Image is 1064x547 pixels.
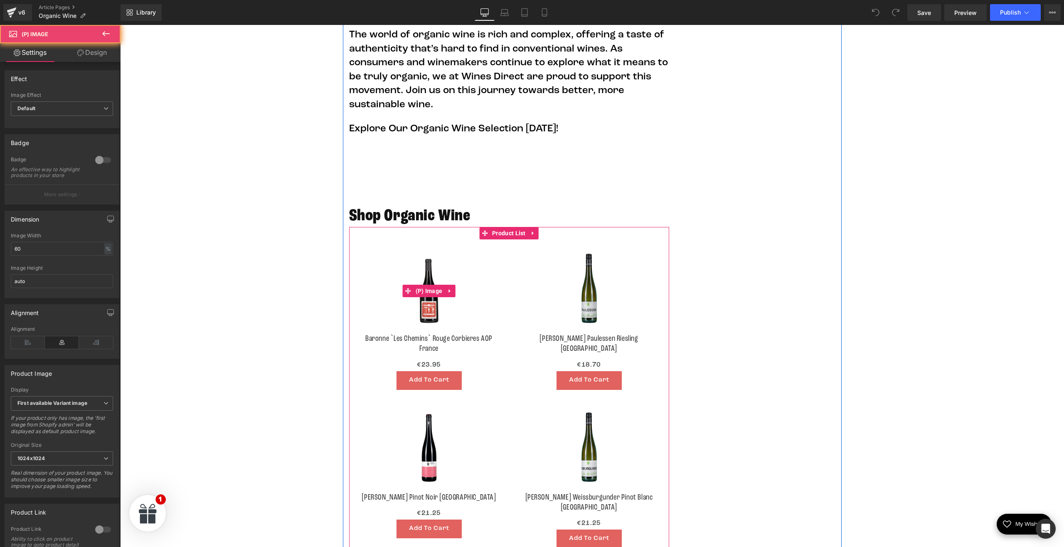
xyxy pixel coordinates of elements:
a: Mobile [534,4,554,21]
span: Preview [954,8,977,17]
img: Bender Paulessen Riesling Germany [426,223,512,309]
button: Undo [867,4,884,21]
a: Preview [944,4,987,21]
div: Image Width [11,233,113,239]
span: €21.25 [297,483,321,495]
span: (P) Image [22,31,48,37]
div: v6 [17,7,27,18]
b: First available Variant image [17,400,87,406]
button: Add To Cart [436,505,502,523]
div: Image Height [11,265,113,271]
span: My Wishlist [891,497,925,502]
b: Default [17,105,35,111]
a: New Library [121,4,162,21]
a: Tablet [515,4,534,21]
a: [PERSON_NAME] Pinot Noir [GEOGRAPHIC_DATA] [241,468,376,478]
a: Laptop [495,4,515,21]
a: Desktop [475,4,495,21]
a: [PERSON_NAME] Weissburgunder Pinot Blanc [GEOGRAPHIC_DATA] [397,468,541,488]
div: Dimension [11,211,39,223]
div: Product Link [11,504,46,516]
button: Publish [990,4,1041,21]
strong: Shop Organic Wine [229,183,350,200]
span: Save [917,8,931,17]
p: More settings [44,191,77,198]
a: [PERSON_NAME] Paulessen Riesling [GEOGRAPHIC_DATA] [397,309,541,329]
span: Library [136,9,156,16]
span: €21.25 [457,493,481,505]
div: % [104,243,112,254]
a: Article Pages [39,4,121,11]
div: Open Intercom Messenger [1036,519,1056,539]
button: Add To Cart [276,346,342,365]
div: Alignment [11,326,113,332]
p: Explore Our Organic Wine Selection [DATE]! [229,97,549,111]
div: Product Link [11,526,87,535]
div: Display [11,387,113,393]
b: 1024x1024 [17,455,45,461]
div: Product Image [11,365,52,377]
div: Badge [11,135,29,146]
button: More settings [5,185,119,204]
span: €18.70 [457,334,481,346]
input: auto [11,242,113,256]
button: Open Wishlist Details [877,489,931,510]
img: Baronne `Les Chemins` Rouge Corbieres AOP France [266,223,352,309]
span: Publish [1000,9,1021,16]
span: Organic Wine [39,12,76,19]
input: auto [11,274,113,288]
button: Add To Cart [436,346,502,365]
img: Bender Weissburgunder Pinot Blanc Germany [426,382,512,468]
a: Design [62,43,122,62]
div: Alignment [11,305,39,316]
button: More [1044,4,1061,21]
p: The world of organic wine is rich and complex, offering a taste of authenticity that’s hard to fi... [229,3,549,87]
div: Badge [11,156,87,165]
button: Add To Cart [276,495,342,513]
a: Expand / Collapse [324,260,335,272]
div: Original Size [11,442,113,448]
div: An effective way to highlight products in your store [11,167,86,178]
div: Effect [11,71,27,82]
span: €23.95 [297,334,321,346]
span: (P) Image [293,260,325,272]
span: Product List [370,202,408,214]
img: Bender Pinot Noir Germany [266,382,352,468]
a: v6 [3,4,32,21]
div: Real dimension of your product image. You should choose smaller image size to improve your page l... [11,470,113,495]
div: Image Effect [11,92,113,98]
a: Expand / Collapse [408,202,419,214]
button: Redo [887,4,904,21]
a: Baronne `Les Chemins` Rouge Corbieres AOP France [237,309,381,329]
div: If your product only has image, the 'first image from Shopify admin' will be displayed as default... [11,415,113,440]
